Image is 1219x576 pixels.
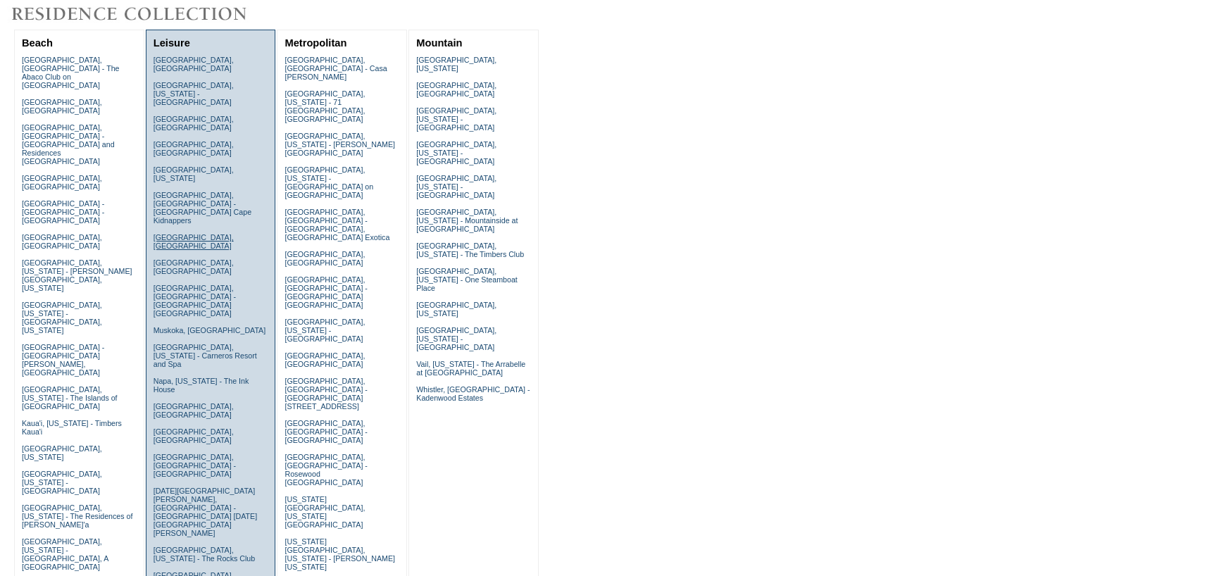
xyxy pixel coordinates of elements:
a: Muskoka, [GEOGRAPHIC_DATA] [154,326,265,334]
a: [GEOGRAPHIC_DATA], [GEOGRAPHIC_DATA] - [GEOGRAPHIC_DATA][STREET_ADDRESS] [285,377,367,411]
a: [GEOGRAPHIC_DATA], [US_STATE] - One Steamboat Place [416,267,518,292]
a: [GEOGRAPHIC_DATA], [GEOGRAPHIC_DATA] [416,81,496,98]
a: [GEOGRAPHIC_DATA], [GEOGRAPHIC_DATA] [154,427,234,444]
a: [GEOGRAPHIC_DATA], [US_STATE] - Carneros Resort and Spa [154,343,257,368]
a: Beach [22,37,53,49]
a: [US_STATE][GEOGRAPHIC_DATA], [US_STATE] - [PERSON_NAME] [US_STATE] [285,537,395,571]
a: [GEOGRAPHIC_DATA], [GEOGRAPHIC_DATA] [22,174,102,191]
a: [GEOGRAPHIC_DATA], [US_STATE] - [GEOGRAPHIC_DATA] [416,326,496,351]
a: [GEOGRAPHIC_DATA], [US_STATE] - [GEOGRAPHIC_DATA], [US_STATE] [22,301,102,334]
a: [GEOGRAPHIC_DATA], [US_STATE] - The Timbers Club [416,242,524,258]
a: [GEOGRAPHIC_DATA], [US_STATE] [22,444,102,461]
a: [GEOGRAPHIC_DATA], [US_STATE] - [GEOGRAPHIC_DATA] [416,174,496,199]
a: [GEOGRAPHIC_DATA], [GEOGRAPHIC_DATA] [22,98,102,115]
a: [GEOGRAPHIC_DATA], [US_STATE] - [GEOGRAPHIC_DATA] [416,106,496,132]
a: [GEOGRAPHIC_DATA], [US_STATE] - 71 [GEOGRAPHIC_DATA], [GEOGRAPHIC_DATA] [285,89,365,123]
a: [GEOGRAPHIC_DATA], [US_STATE] [154,165,234,182]
a: Metropolitan [285,37,346,49]
a: [GEOGRAPHIC_DATA], [US_STATE] - [GEOGRAPHIC_DATA], A [GEOGRAPHIC_DATA] [22,537,108,571]
a: [GEOGRAPHIC_DATA], [US_STATE] - [PERSON_NAME][GEOGRAPHIC_DATA], [US_STATE] [22,258,132,292]
a: [GEOGRAPHIC_DATA], [GEOGRAPHIC_DATA] - [GEOGRAPHIC_DATA] and Residences [GEOGRAPHIC_DATA] [22,123,115,165]
a: [GEOGRAPHIC_DATA] - [GEOGRAPHIC_DATA][PERSON_NAME], [GEOGRAPHIC_DATA] [22,343,104,377]
a: [GEOGRAPHIC_DATA], [GEOGRAPHIC_DATA] [154,258,234,275]
a: [GEOGRAPHIC_DATA], [US_STATE] - [GEOGRAPHIC_DATA] [154,81,234,106]
a: [GEOGRAPHIC_DATA], [GEOGRAPHIC_DATA] - [GEOGRAPHIC_DATA], [GEOGRAPHIC_DATA] Exotica [285,208,389,242]
a: [GEOGRAPHIC_DATA], [US_STATE] - [GEOGRAPHIC_DATA] [22,470,102,495]
a: [GEOGRAPHIC_DATA], [US_STATE] - [GEOGRAPHIC_DATA] on [GEOGRAPHIC_DATA] [285,165,373,199]
a: [GEOGRAPHIC_DATA], [US_STATE] - [GEOGRAPHIC_DATA] [285,318,365,343]
a: Whistler, [GEOGRAPHIC_DATA] - Kadenwood Estates [416,385,530,402]
a: [GEOGRAPHIC_DATA], [GEOGRAPHIC_DATA] - [GEOGRAPHIC_DATA] [285,419,367,444]
a: [GEOGRAPHIC_DATA], [GEOGRAPHIC_DATA] [154,115,234,132]
a: [GEOGRAPHIC_DATA], [GEOGRAPHIC_DATA] [154,56,234,73]
a: [GEOGRAPHIC_DATA], [GEOGRAPHIC_DATA] - The Abaco Club on [GEOGRAPHIC_DATA] [22,56,120,89]
a: [GEOGRAPHIC_DATA], [GEOGRAPHIC_DATA] [285,250,365,267]
a: [GEOGRAPHIC_DATA], [US_STATE] - [PERSON_NAME][GEOGRAPHIC_DATA] [285,132,395,157]
a: [GEOGRAPHIC_DATA], [GEOGRAPHIC_DATA] [154,140,234,157]
a: [GEOGRAPHIC_DATA] - [GEOGRAPHIC_DATA] - [GEOGRAPHIC_DATA] [22,199,104,225]
a: [GEOGRAPHIC_DATA], [GEOGRAPHIC_DATA] - [GEOGRAPHIC_DATA] [GEOGRAPHIC_DATA] [285,275,367,309]
a: [GEOGRAPHIC_DATA], [US_STATE] - The Rocks Club [154,546,256,563]
a: [US_STATE][GEOGRAPHIC_DATA], [US_STATE][GEOGRAPHIC_DATA] [285,495,365,529]
a: [GEOGRAPHIC_DATA], [US_STATE] [416,301,496,318]
a: [GEOGRAPHIC_DATA], [GEOGRAPHIC_DATA] - Rosewood [GEOGRAPHIC_DATA] [285,453,367,487]
a: [DATE][GEOGRAPHIC_DATA][PERSON_NAME], [GEOGRAPHIC_DATA] - [GEOGRAPHIC_DATA] [DATE][GEOGRAPHIC_DAT... [154,487,257,537]
a: Mountain [416,37,462,49]
a: [GEOGRAPHIC_DATA], [GEOGRAPHIC_DATA] [154,233,234,250]
a: [GEOGRAPHIC_DATA], [GEOGRAPHIC_DATA] [22,233,102,250]
a: [GEOGRAPHIC_DATA], [GEOGRAPHIC_DATA] - [GEOGRAPHIC_DATA] Cape Kidnappers [154,191,251,225]
a: [GEOGRAPHIC_DATA], [US_STATE] - Mountainside at [GEOGRAPHIC_DATA] [416,208,518,233]
a: [GEOGRAPHIC_DATA], [GEOGRAPHIC_DATA] - [GEOGRAPHIC_DATA] [154,453,236,478]
a: Kaua'i, [US_STATE] - Timbers Kaua'i [22,419,122,436]
a: Vail, [US_STATE] - The Arrabelle at [GEOGRAPHIC_DATA] [416,360,525,377]
a: [GEOGRAPHIC_DATA], [US_STATE] [416,56,496,73]
a: Leisure [154,37,190,49]
a: [GEOGRAPHIC_DATA], [US_STATE] - The Residences of [PERSON_NAME]'a [22,503,133,529]
a: [GEOGRAPHIC_DATA], [GEOGRAPHIC_DATA] - Casa [PERSON_NAME] [285,56,387,81]
a: [GEOGRAPHIC_DATA], [GEOGRAPHIC_DATA] [285,351,365,368]
a: Napa, [US_STATE] - The Ink House [154,377,249,394]
a: [GEOGRAPHIC_DATA], [GEOGRAPHIC_DATA] [154,402,234,419]
a: [GEOGRAPHIC_DATA], [GEOGRAPHIC_DATA] - [GEOGRAPHIC_DATA] [GEOGRAPHIC_DATA] [154,284,236,318]
a: [GEOGRAPHIC_DATA], [US_STATE] - The Islands of [GEOGRAPHIC_DATA] [22,385,118,411]
a: [GEOGRAPHIC_DATA], [US_STATE] - [GEOGRAPHIC_DATA] [416,140,496,165]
